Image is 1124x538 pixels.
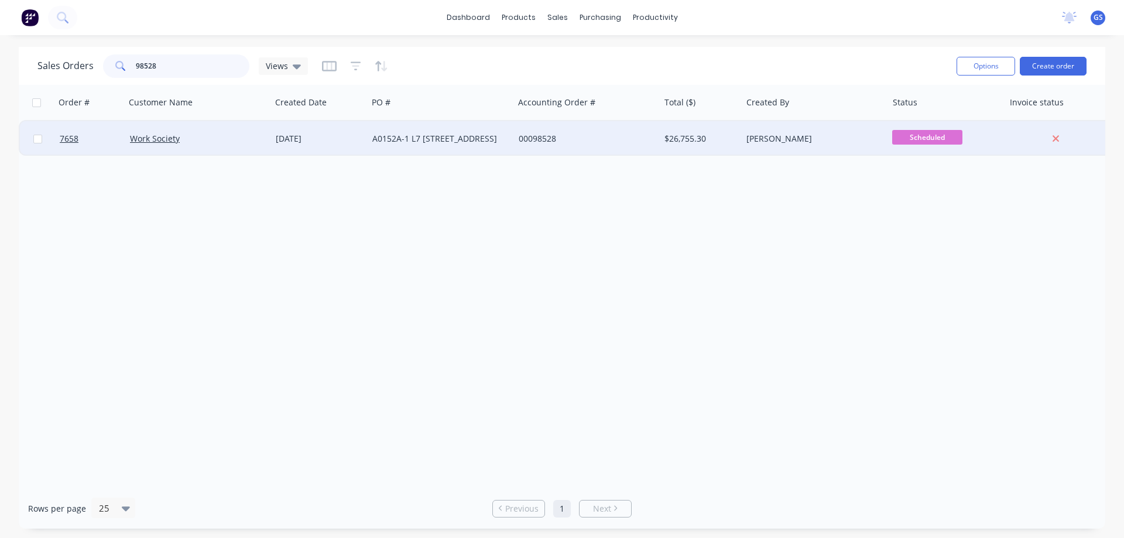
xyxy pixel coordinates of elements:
span: Scheduled [892,130,962,145]
input: Search... [136,54,250,78]
div: sales [542,9,574,26]
span: Previous [505,503,539,515]
a: dashboard [441,9,496,26]
div: Invoice status [1010,97,1064,108]
div: [DATE] [276,133,363,145]
div: Created Date [275,97,327,108]
div: products [496,9,542,26]
span: 7658 [60,133,78,145]
div: Status [893,97,917,108]
div: Order # [59,97,90,108]
a: Next page [580,503,631,515]
span: Next [593,503,611,515]
div: [PERSON_NAME] [746,133,876,145]
img: Factory [21,9,39,26]
span: Rows per page [28,503,86,515]
div: 00098528 [519,133,649,145]
div: purchasing [574,9,627,26]
span: GS [1094,12,1103,23]
a: Previous page [493,503,544,515]
h1: Sales Orders [37,60,94,71]
button: Create order [1020,57,1087,76]
div: PO # [372,97,390,108]
ul: Pagination [488,500,636,518]
div: productivity [627,9,684,26]
div: Accounting Order # [518,97,595,108]
a: 7658 [60,121,130,156]
button: Options [957,57,1015,76]
div: Created By [746,97,789,108]
div: $26,755.30 [664,133,733,145]
a: Page 1 is your current page [553,500,571,518]
div: Total ($) [664,97,695,108]
span: Views [266,60,288,72]
div: A0152A-1 L7 [STREET_ADDRESS] [372,133,502,145]
a: Work Society [130,133,180,144]
div: Customer Name [129,97,193,108]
